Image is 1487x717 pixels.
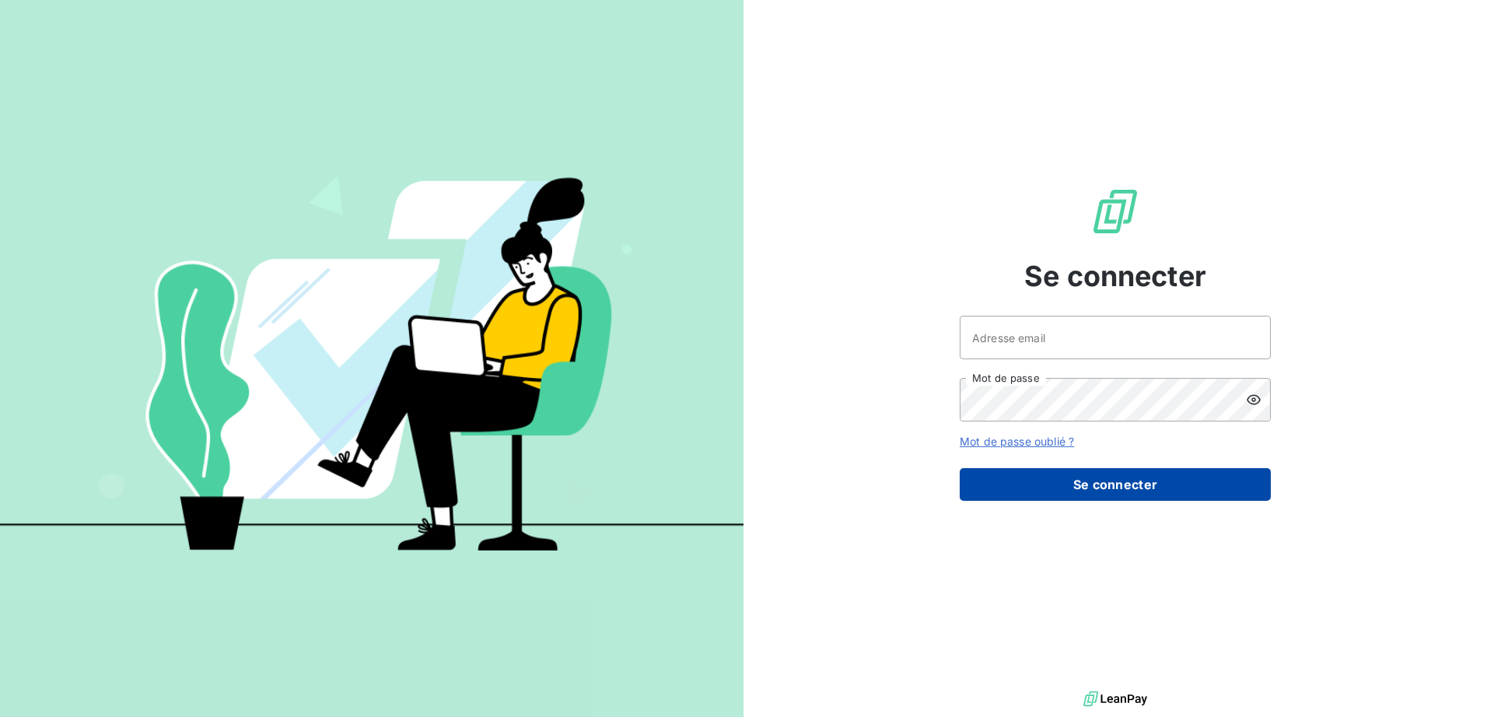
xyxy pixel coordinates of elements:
[960,468,1271,501] button: Se connecter
[1083,687,1147,711] img: logo
[960,435,1074,448] a: Mot de passe oublié ?
[1024,255,1206,297] span: Se connecter
[960,316,1271,359] input: placeholder
[1090,187,1140,236] img: Logo LeanPay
